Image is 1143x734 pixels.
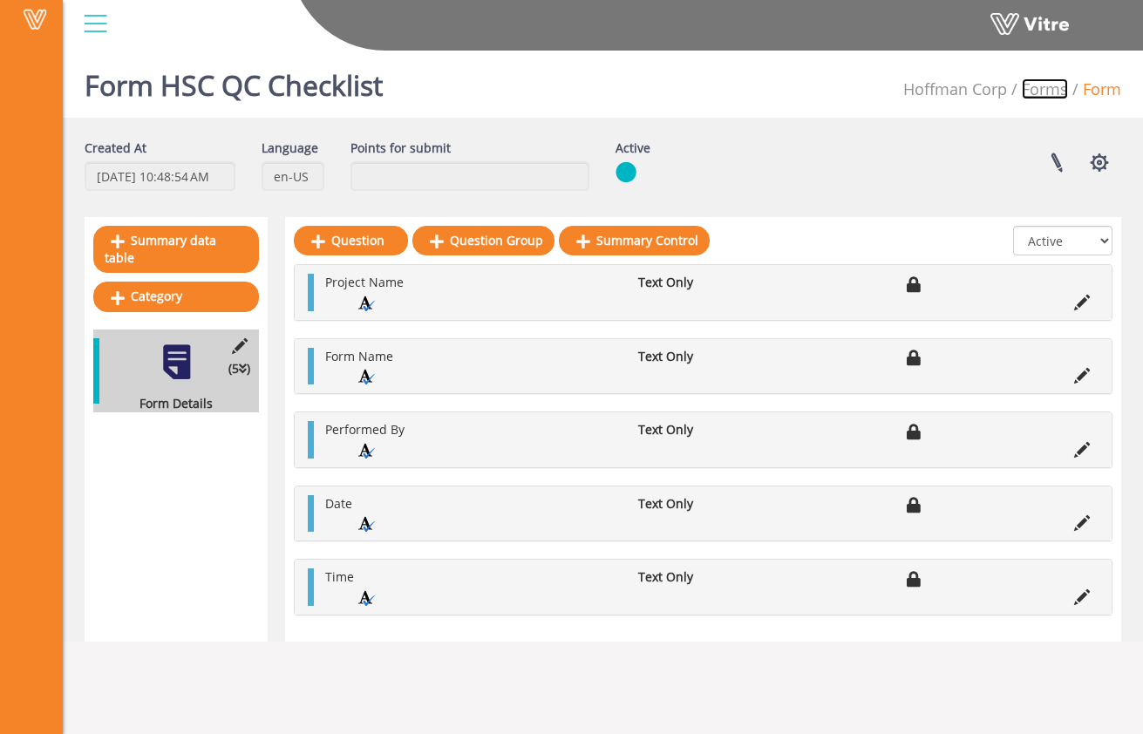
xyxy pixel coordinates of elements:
span: Time [325,568,354,585]
a: Summary data table [93,226,259,273]
label: Language [262,139,318,157]
span: Performed By [325,421,405,438]
li: Text Only [629,274,747,291]
label: Created At [85,139,146,157]
span: Date [325,495,352,512]
li: Text Only [629,348,747,365]
label: Points for submit [350,139,451,157]
li: Text Only [629,421,747,438]
span: 210 [903,78,1007,99]
li: Text Only [629,568,747,586]
a: Forms [1022,78,1068,99]
h1: Form HSC QC Checklist [85,44,383,118]
a: Question [294,226,408,255]
span: Project Name [325,274,404,290]
li: Text Only [629,495,747,513]
span: Form Name [325,348,393,364]
div: Form Details [93,395,246,412]
label: Active [616,139,650,157]
a: Summary Control [559,226,710,255]
img: yes [616,161,636,183]
li: Form [1068,78,1121,101]
span: (5 ) [228,360,250,377]
a: Question Group [412,226,554,255]
a: Category [93,282,259,311]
